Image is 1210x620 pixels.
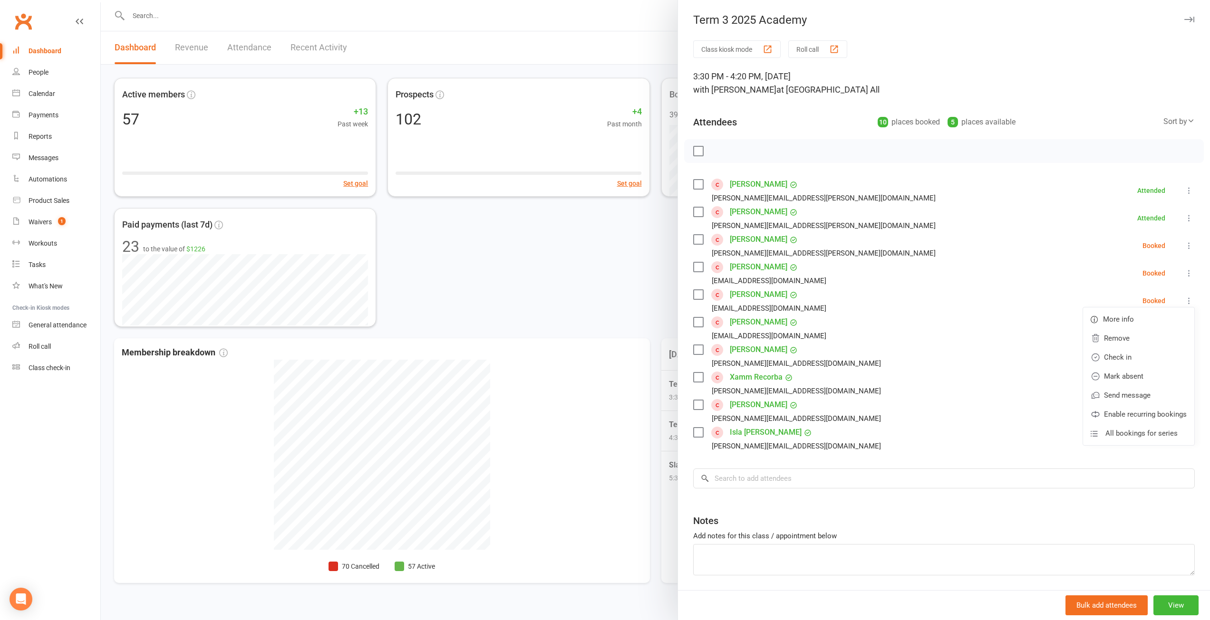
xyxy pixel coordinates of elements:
[730,177,787,192] a: [PERSON_NAME]
[730,425,802,440] a: Isla [PERSON_NAME]
[12,40,100,62] a: Dashboard
[693,530,1195,542] div: Add notes for this class / appointment below
[712,330,826,342] div: [EMAIL_ADDRESS][DOMAIN_NAME]
[712,357,881,370] div: [PERSON_NAME][EMAIL_ADDRESS][DOMAIN_NAME]
[730,232,787,247] a: [PERSON_NAME]
[29,154,58,162] div: Messages
[712,440,881,452] div: [PERSON_NAME][EMAIL_ADDRESS][DOMAIN_NAME]
[712,192,936,204] div: [PERSON_NAME][EMAIL_ADDRESS][PERSON_NAME][DOMAIN_NAME]
[1083,367,1194,386] a: Mark absent
[712,385,881,397] div: [PERSON_NAME][EMAIL_ADDRESS][DOMAIN_NAME]
[29,175,67,183] div: Automations
[12,336,100,357] a: Roll call
[712,412,881,425] div: [PERSON_NAME][EMAIL_ADDRESS][DOMAIN_NAME]
[29,364,70,372] div: Class check-in
[12,62,100,83] a: People
[29,282,63,290] div: What's New
[1137,187,1165,194] div: Attended
[12,233,100,254] a: Workouts
[788,40,847,58] button: Roll call
[693,85,776,95] span: with [PERSON_NAME]
[776,85,880,95] span: at [GEOGRAPHIC_DATA] All
[29,133,52,140] div: Reports
[712,302,826,315] div: [EMAIL_ADDRESS][DOMAIN_NAME]
[693,468,1195,488] input: Search to add attendees
[1137,215,1165,221] div: Attended
[948,117,958,127] div: 5
[712,275,826,287] div: [EMAIL_ADDRESS][DOMAIN_NAME]
[12,357,100,379] a: Class kiosk mode
[29,68,48,76] div: People
[878,117,888,127] div: 10
[1083,329,1194,348] a: Remove
[1142,270,1165,277] div: Booked
[693,115,737,129] div: Attendees
[1105,428,1178,439] span: All bookings for series
[693,514,718,527] div: Notes
[12,276,100,297] a: What's New
[1083,405,1194,424] a: Enable recurring bookings
[693,40,781,58] button: Class kiosk mode
[12,105,100,126] a: Payments
[730,204,787,219] a: [PERSON_NAME]
[29,111,58,119] div: Payments
[58,217,66,225] span: 1
[11,10,35,33] a: Clubworx
[1163,115,1195,128] div: Sort by
[29,197,69,204] div: Product Sales
[730,397,787,412] a: [PERSON_NAME]
[1142,297,1165,304] div: Booked
[12,83,100,105] a: Calendar
[1083,310,1194,329] a: More info
[12,254,100,276] a: Tasks
[1083,424,1194,443] a: All bookings for series
[693,70,1195,96] div: 3:30 PM - 4:20 PM, [DATE]
[1083,348,1194,367] a: Check in
[1103,314,1134,325] span: More info
[29,218,52,226] div: Waivers
[730,287,787,302] a: [PERSON_NAME]
[12,169,100,190] a: Automations
[730,342,787,357] a: [PERSON_NAME]
[1083,386,1194,405] a: Send message
[10,588,32,610] div: Open Intercom Messenger
[948,115,1016,129] div: places available
[1142,242,1165,249] div: Booked
[12,147,100,169] a: Messages
[1065,595,1148,615] button: Bulk add attendees
[29,321,87,329] div: General attendance
[678,13,1210,27] div: Term 3 2025 Academy
[12,211,100,233] a: Waivers 1
[730,315,787,330] a: [PERSON_NAME]
[29,239,57,247] div: Workouts
[29,261,46,268] div: Tasks
[712,219,936,232] div: [PERSON_NAME][EMAIL_ADDRESS][PERSON_NAME][DOMAIN_NAME]
[12,315,100,336] a: General attendance kiosk mode
[730,370,783,385] a: Xamm Recorba
[1153,595,1199,615] button: View
[730,259,787,275] a: [PERSON_NAME]
[878,115,940,129] div: places booked
[29,47,61,55] div: Dashboard
[712,247,936,259] div: [PERSON_NAME][EMAIL_ADDRESS][PERSON_NAME][DOMAIN_NAME]
[29,90,55,97] div: Calendar
[12,126,100,147] a: Reports
[12,190,100,211] a: Product Sales
[29,343,51,350] div: Roll call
